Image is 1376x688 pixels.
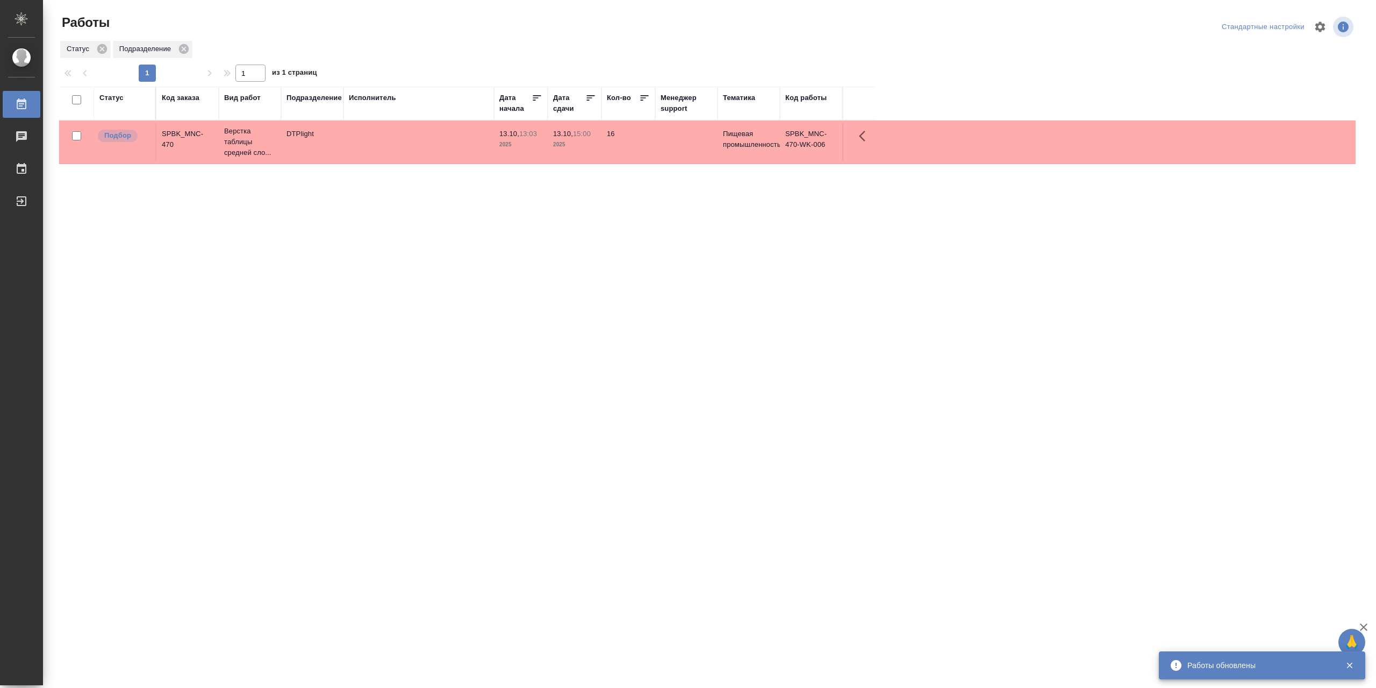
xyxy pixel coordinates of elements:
div: Подразделение [286,93,342,103]
div: Код работы [785,93,827,103]
p: Верстка таблицы средней сло... [224,126,276,158]
div: Дата сдачи [553,93,585,114]
div: Статус [60,41,111,58]
div: Можно подбирать исполнителей [97,129,150,143]
div: SPBK_MNC-470 [162,129,213,150]
p: 13:03 [519,130,537,138]
div: Дата начала [499,93,532,114]
td: DTPlight [281,123,343,161]
span: из 1 страниц [272,66,317,82]
div: Код заказа [162,93,199,103]
p: 13.10, [499,130,519,138]
button: Закрыть [1338,661,1360,670]
span: Посмотреть информацию [1333,17,1356,37]
div: Вид работ [224,93,261,103]
span: Настроить таблицу [1307,14,1333,40]
div: Исполнитель [349,93,396,103]
button: Здесь прячутся важные кнопки [852,123,878,149]
div: Подразделение [113,41,192,58]
div: Кол-во [607,93,631,103]
p: 2025 [499,139,542,150]
button: 🙏 [1338,629,1365,656]
p: Пищевая промышленность [723,129,775,150]
p: Подбор [104,130,131,141]
p: Подразделение [119,44,175,54]
p: 2025 [553,139,596,150]
div: split button [1219,19,1307,36]
div: Работы обновлены [1187,660,1329,671]
div: Менеджер support [661,93,712,114]
span: 🙏 [1343,631,1361,654]
div: Тематика [723,93,755,103]
p: Статус [67,44,93,54]
td: 16 [601,123,655,161]
p: 13.10, [553,130,573,138]
div: Статус [99,93,124,103]
td: SPBK_MNC-470-WK-006 [780,123,842,161]
span: Работы [59,14,110,31]
p: 15:00 [573,130,591,138]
